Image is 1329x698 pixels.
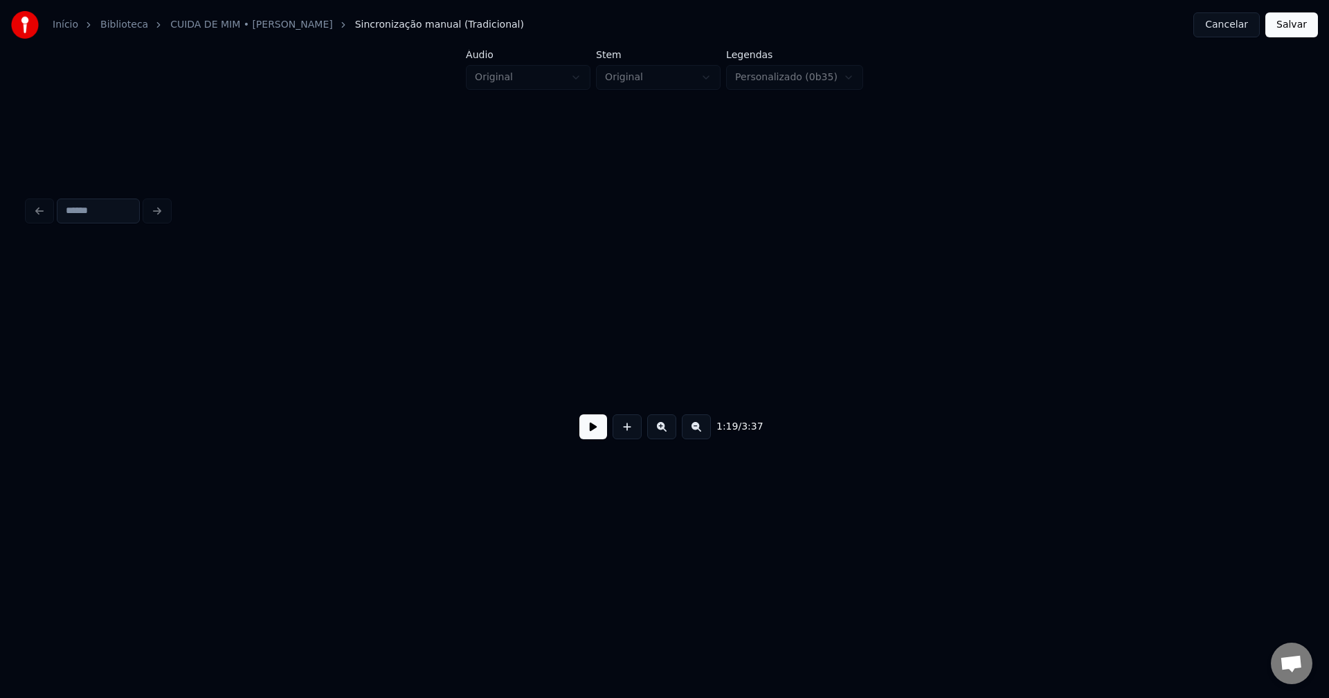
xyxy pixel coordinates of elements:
[466,50,590,59] label: Áudio
[11,11,39,39] img: youka
[170,18,333,32] a: CUIDA DE MIM • [PERSON_NAME]
[1271,643,1312,684] div: Conversa aberta
[716,420,750,434] div: /
[596,50,721,59] label: Stem
[53,18,524,32] nav: breadcrumb
[1193,12,1260,37] button: Cancelar
[100,18,148,32] a: Biblioteca
[741,420,763,434] span: 3:37
[726,50,863,59] label: Legendas
[716,420,738,434] span: 1:19
[53,18,78,32] a: Início
[1265,12,1318,37] button: Salvar
[355,18,524,32] span: Sincronização manual (Tradicional)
